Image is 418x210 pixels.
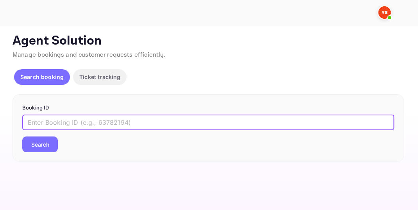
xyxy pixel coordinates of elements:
[22,104,394,112] p: Booking ID
[13,51,166,59] span: Manage bookings and customer requests efficiently.
[22,136,58,152] button: Search
[20,73,64,81] p: Search booking
[79,73,120,81] p: Ticket tracking
[13,33,404,49] p: Agent Solution
[22,115,394,130] input: Enter Booking ID (e.g., 63782194)
[378,6,391,19] img: Yandex Support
